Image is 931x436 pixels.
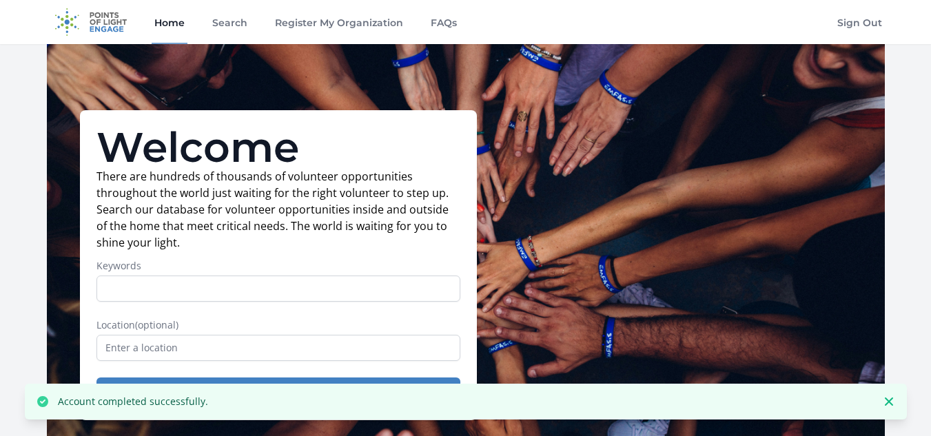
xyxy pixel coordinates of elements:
p: Account completed successfully. [58,395,208,408]
input: Enter a location [96,335,460,361]
h1: Welcome [96,127,460,168]
span: (optional) [135,318,178,331]
button: Dismiss [878,391,900,413]
p: There are hundreds of thousands of volunteer opportunities throughout the world just waiting for ... [96,168,460,251]
label: Keywords [96,259,460,273]
label: Location [96,318,460,332]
